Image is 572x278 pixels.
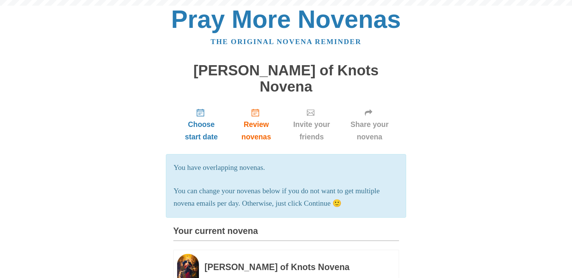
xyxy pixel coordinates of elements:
a: Invite your friends [283,102,340,147]
p: You can change your novenas below if you do not want to get multiple novena emails per day. Other... [174,185,399,210]
span: Review novenas [237,118,275,143]
a: Pray More Novenas [171,5,401,33]
span: Invite your friends [291,118,333,143]
h3: Your current novena [173,226,399,241]
h1: [PERSON_NAME] of Knots Novena [173,63,399,95]
span: Share your novena [348,118,391,143]
a: The original novena reminder [211,38,361,46]
a: Share your novena [340,102,399,147]
a: Review novenas [229,102,283,147]
span: Choose start date [181,118,222,143]
h3: [PERSON_NAME] of Knots Novena [205,263,378,272]
a: Choose start date [173,102,230,147]
p: You have overlapping novenas. [174,162,399,174]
